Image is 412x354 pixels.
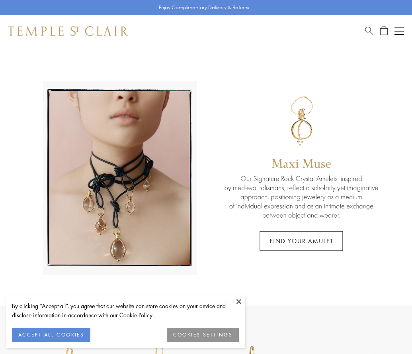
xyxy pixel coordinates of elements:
button: Open navigation [394,26,404,36]
img: Temple St. Clair [8,26,128,36]
button: ACCEPT ALL COOKIES [12,328,90,342]
div: By clicking “Accept all”, you agree that our website can store cookies on your device and disclos... [12,301,239,320]
p: Enjoy Complimentary Delivery & Returns [159,4,249,12]
button: COOKIES SETTINGS [167,328,239,342]
a: Search [365,26,373,36]
a: Open Shopping Bag [380,26,388,36]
